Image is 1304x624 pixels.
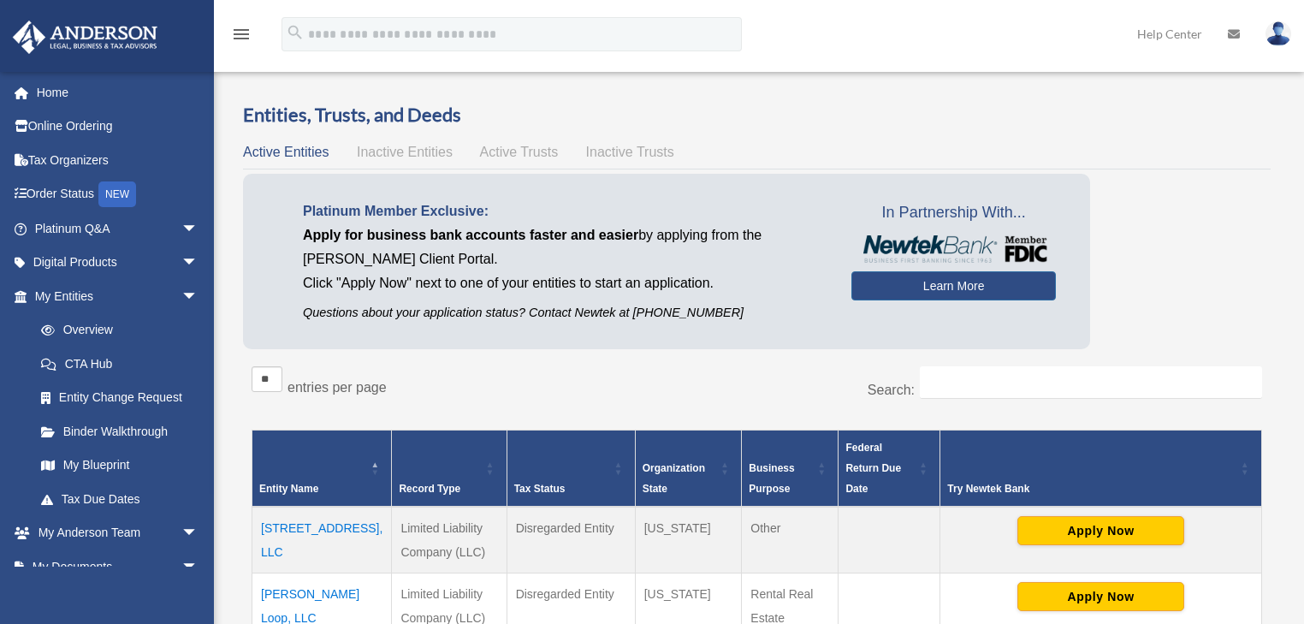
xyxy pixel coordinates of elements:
[181,516,216,551] span: arrow_drop_down
[392,430,507,507] th: Record Type: Activate to sort
[303,228,638,242] span: Apply for business bank accounts faster and easier
[252,430,392,507] th: Entity Name: Activate to invert sorting
[303,223,826,271] p: by applying from the [PERSON_NAME] Client Portal.
[98,181,136,207] div: NEW
[181,211,216,247] span: arrow_drop_down
[507,507,635,573] td: Disregarded Entity
[947,478,1236,499] div: Try Newtek Bank
[252,507,392,573] td: [STREET_ADDRESS], LLC
[860,235,1047,263] img: NewtekBankLogoSM.png
[259,483,318,495] span: Entity Name
[24,449,216,483] a: My Blueprint
[742,507,839,573] td: Other
[287,380,387,395] label: entries per page
[12,550,224,584] a: My Documentsarrow_drop_down
[845,442,901,495] span: Federal Return Due Date
[286,23,305,42] i: search
[940,430,1262,507] th: Try Newtek Bank : Activate to sort
[181,279,216,314] span: arrow_drop_down
[24,482,216,516] a: Tax Due Dates
[749,462,794,495] span: Business Purpose
[1017,516,1184,545] button: Apply Now
[303,302,826,324] p: Questions about your application status? Contact Newtek at [PHONE_NUMBER]
[643,462,705,495] span: Organization State
[12,279,216,313] a: My Entitiesarrow_drop_down
[514,483,566,495] span: Tax Status
[635,507,742,573] td: [US_STATE]
[24,414,216,449] a: Binder Walkthrough
[24,313,207,348] a: Overview
[12,211,224,246] a: Platinum Q&Aarrow_drop_down
[357,145,453,159] span: Inactive Entities
[12,177,224,212] a: Order StatusNEW
[181,550,216,585] span: arrow_drop_down
[839,430,940,507] th: Federal Return Due Date: Activate to sort
[12,246,224,280] a: Digital Productsarrow_drop_down
[12,110,224,144] a: Online Ordering
[12,75,224,110] a: Home
[303,199,826,223] p: Platinum Member Exclusive:
[24,347,216,381] a: CTA Hub
[8,21,163,54] img: Anderson Advisors Platinum Portal
[392,507,507,573] td: Limited Liability Company (LLC)
[181,246,216,281] span: arrow_drop_down
[742,430,839,507] th: Business Purpose: Activate to sort
[1265,21,1291,46] img: User Pic
[851,271,1056,300] a: Learn More
[303,271,826,295] p: Click "Apply Now" next to one of your entities to start an application.
[507,430,635,507] th: Tax Status: Activate to sort
[243,102,1271,128] h3: Entities, Trusts, and Deeds
[12,143,224,177] a: Tax Organizers
[12,516,224,550] a: My Anderson Teamarrow_drop_down
[231,30,252,45] a: menu
[24,381,216,415] a: Entity Change Request
[243,145,329,159] span: Active Entities
[399,483,460,495] span: Record Type
[851,199,1056,227] span: In Partnership With...
[868,383,915,397] label: Search:
[231,24,252,45] i: menu
[480,145,559,159] span: Active Trusts
[635,430,742,507] th: Organization State: Activate to sort
[586,145,674,159] span: Inactive Trusts
[1017,582,1184,611] button: Apply Now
